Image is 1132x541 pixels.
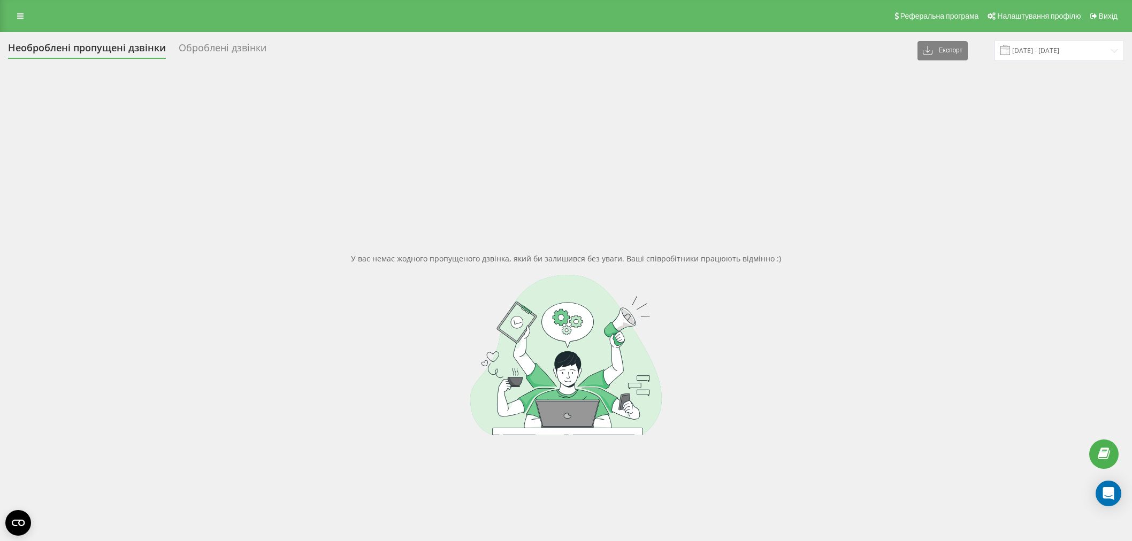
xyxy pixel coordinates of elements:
[8,42,166,59] div: Необроблені пропущені дзвінки
[900,12,979,20] span: Реферальна програма
[997,12,1081,20] span: Налаштування профілю
[1099,12,1118,20] span: Вихід
[917,41,968,60] button: Експорт
[5,510,31,536] button: Open CMP widget
[1096,481,1121,506] div: Open Intercom Messenger
[179,42,266,59] div: Оброблені дзвінки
